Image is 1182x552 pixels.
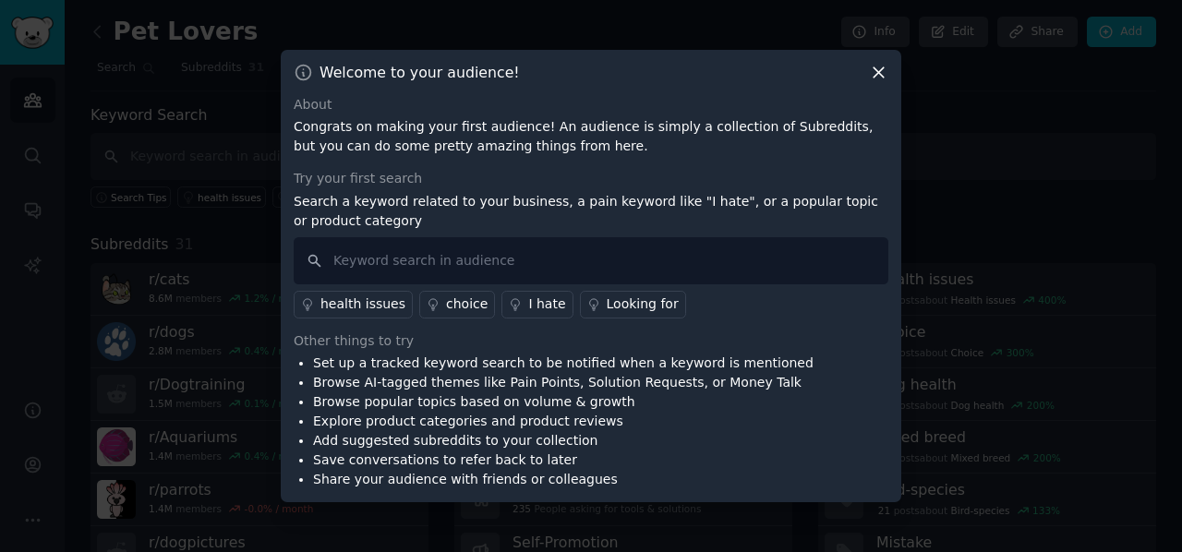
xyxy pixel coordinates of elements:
li: Explore product categories and product reviews [313,412,814,431]
div: Looking for [607,294,679,314]
div: choice [446,294,488,314]
li: Browse AI-tagged themes like Pain Points, Solution Requests, or Money Talk [313,373,814,392]
div: Try your first search [294,169,888,188]
p: Congrats on making your first audience! An audience is simply a collection of Subreddits, but you... [294,117,888,156]
a: health issues [294,291,413,318]
input: Keyword search in audience [294,237,888,284]
a: Looking for [580,291,686,318]
h3: Welcome to your audience! [320,63,520,82]
a: choice [419,291,495,318]
li: Set up a tracked keyword search to be notified when a keyword is mentioned [313,354,814,373]
div: I hate [528,294,565,314]
div: health issues [320,294,405,314]
li: Save conversations to refer back to later [313,450,814,470]
div: About [294,95,888,114]
li: Browse popular topics based on volume & growth [313,392,814,412]
div: Other things to try [294,331,888,351]
a: I hate [501,291,573,318]
p: Search a keyword related to your business, a pain keyword like "I hate", or a popular topic or pr... [294,192,888,231]
li: Add suggested subreddits to your collection [313,431,814,450]
li: Share your audience with friends or colleagues [313,470,814,489]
